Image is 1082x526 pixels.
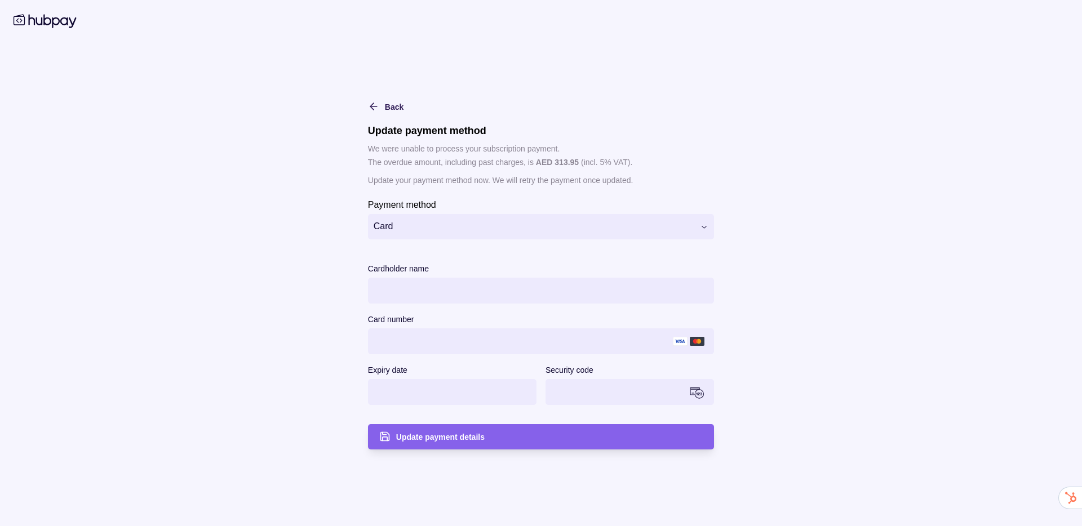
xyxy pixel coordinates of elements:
[368,262,429,275] label: Cardholder name
[396,433,485,442] span: Update payment details
[368,313,414,326] label: Card number
[546,363,593,377] label: Security code
[368,174,714,186] p: Update your payment method now. We will retry the payment once updated.
[368,142,714,155] p: We were unable to process your subscription payment.
[368,363,407,377] label: Expiry date
[368,424,714,449] button: Update payment details
[385,102,403,112] span: Back
[368,200,436,209] p: Payment method
[368,156,714,168] p: The overdue amount, including past charges, is (incl. 5% VAT).
[368,198,436,211] label: Payment method
[368,100,403,113] button: Back
[368,124,714,137] h1: Update payment method
[536,158,579,167] p: AED 313.95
